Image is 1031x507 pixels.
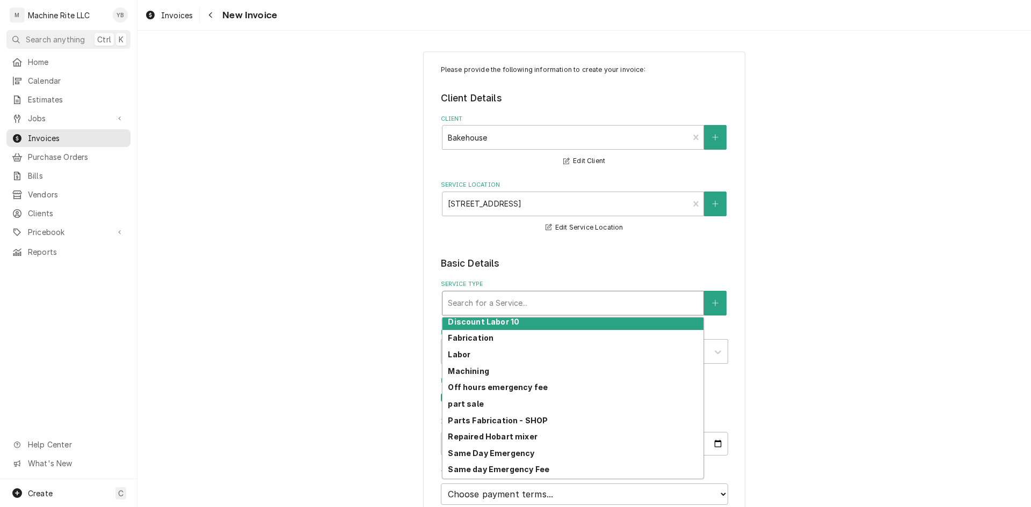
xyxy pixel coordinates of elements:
a: Calendar [6,72,130,90]
input: yyyy-mm-dd [441,432,728,455]
span: Purchase Orders [28,151,125,163]
label: Billing Address [441,377,728,385]
label: Service Location [441,181,728,189]
div: Labels [441,328,728,363]
div: Billing Address [441,377,728,404]
label: Client [441,115,728,123]
span: Pricebook [28,226,109,238]
button: Edit Service Location [544,221,625,234]
button: Search anythingCtrlK [6,30,130,49]
a: Go to Jobs [6,109,130,127]
span: Bills [28,170,125,181]
div: Terms [441,469,728,505]
span: Create [28,489,53,498]
a: Go to Pricebook [6,223,130,241]
div: Service Type [441,280,728,315]
a: Estimates [6,91,130,108]
span: Reports [28,246,125,258]
a: Go to What's New [6,454,130,472]
span: Help Center [28,439,124,450]
span: Home [28,56,125,68]
span: Vendors [28,189,125,200]
div: M [10,8,25,23]
span: Calendar [28,75,125,86]
strong: Parts Fabrication - SHOP [448,416,548,425]
span: C [118,488,124,499]
legend: Basic Details [441,256,728,270]
strong: part sale [448,399,483,408]
div: YB [113,8,128,23]
svg: Create New Client [712,134,718,141]
strong: Discount Labor 10 [448,317,519,326]
label: Terms [441,469,728,477]
div: Issue Date [441,417,728,455]
legend: Client Details [441,91,728,105]
div: Machine Rite LLC [28,10,90,21]
strong: Labor [448,350,470,359]
div: Yumy Breuer's Avatar [113,8,128,23]
span: What's New [28,458,124,469]
a: Vendors [6,186,130,203]
div: Client [441,115,728,168]
label: Labels [441,328,728,337]
span: Jobs [28,113,109,124]
a: Invoices [6,129,130,147]
a: Purchase Orders [6,148,130,166]
a: Bills [6,167,130,185]
strong: Same Day Emergency [448,449,534,458]
a: Reports [6,243,130,261]
a: Invoices [141,6,197,24]
a: Home [6,53,130,71]
span: Ctrl [97,34,111,45]
span: Clients [28,208,125,219]
span: New Invoice [219,8,277,23]
span: Search anything [26,34,85,45]
button: Create New Client [704,125,727,150]
span: K [119,34,124,45]
a: Go to Help Center [6,436,130,453]
svg: Create New Service [712,299,718,307]
strong: Fabrication [448,333,493,342]
button: Create New Service [704,291,727,315]
div: Service Location [441,181,728,234]
span: Estimates [28,94,125,105]
button: Create New Location [704,192,727,216]
button: Edit Client [562,155,607,168]
strong: Off hours emergency fee [448,383,548,392]
svg: Create New Location [712,200,718,208]
a: Clients [6,204,130,222]
strong: Same day Emergency Fee [448,465,549,474]
button: Navigate back [202,6,219,24]
span: Invoices [28,133,125,144]
strong: Repaired Hobart mixer [448,432,537,441]
span: Invoices [161,10,193,21]
p: Please provide the following information to create your invoice: [441,65,728,75]
label: Issue Date [441,417,728,426]
label: Service Type [441,280,728,289]
strong: Machining [448,366,489,376]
